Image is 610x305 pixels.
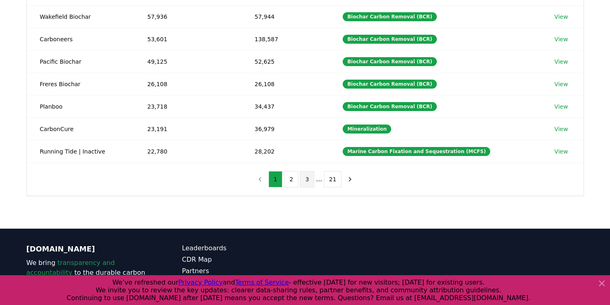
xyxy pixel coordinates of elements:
[26,259,115,276] span: transparency and accountability
[555,147,568,156] a: View
[242,28,330,50] td: 138,587
[242,118,330,140] td: 36,979
[269,171,283,187] button: 1
[27,5,134,28] td: Wakefield Biochar
[134,140,242,163] td: 22,780
[182,243,305,253] a: Leaderboards
[27,95,134,118] td: Planboo
[555,80,568,88] a: View
[284,171,298,187] button: 2
[343,57,436,66] div: Biochar Carbon Removal (BCR)
[182,255,305,265] a: CDR Map
[555,102,568,111] a: View
[242,140,330,163] td: 28,202
[555,58,568,66] a: View
[343,147,490,156] div: Marine Carbon Fixation and Sequestration (MCFS)
[134,95,242,118] td: 23,718
[324,171,342,187] button: 21
[134,5,242,28] td: 57,936
[242,95,330,118] td: 34,437
[343,102,436,111] div: Biochar Carbon Removal (BCR)
[555,35,568,43] a: View
[555,125,568,133] a: View
[134,73,242,95] td: 26,108
[27,73,134,95] td: Freres Biochar
[27,50,134,73] td: Pacific Biochar
[242,5,330,28] td: 57,944
[182,266,305,276] a: Partners
[27,140,134,163] td: Running Tide | Inactive
[134,118,242,140] td: 23,191
[300,171,314,187] button: 3
[26,243,150,255] p: [DOMAIN_NAME]
[343,12,436,21] div: Biochar Carbon Removal (BCR)
[26,258,150,287] p: We bring to the durable carbon removal market
[343,35,436,44] div: Biochar Carbon Removal (BCR)
[27,118,134,140] td: CarbonCure
[343,80,436,89] div: Biochar Carbon Removal (BCR)
[242,50,330,73] td: 52,625
[134,50,242,73] td: 49,125
[242,73,330,95] td: 26,108
[316,174,322,184] li: ...
[343,171,357,187] button: next page
[134,28,242,50] td: 53,601
[27,28,134,50] td: Carboneers
[555,13,568,21] a: View
[343,125,391,134] div: Mineralization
